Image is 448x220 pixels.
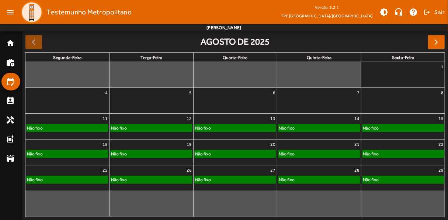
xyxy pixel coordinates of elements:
a: terça-feira [139,54,164,62]
a: 29 de agosto de 2025 [437,165,445,175]
td: 11 de agosto de 2025 [25,113,110,139]
td: 15 de agosto de 2025 [361,113,445,139]
td: 18 de agosto de 2025 [25,139,110,165]
div: Não fixo [278,176,295,183]
td: 1 de agosto de 2025 [361,62,445,87]
a: 18 de agosto de 2025 [101,140,109,149]
a: segunda-feira [52,54,83,62]
a: 19 de agosto de 2025 [185,140,193,149]
a: 12 de agosto de 2025 [185,114,193,123]
div: Não fixo [111,150,127,158]
div: Não fixo [27,150,43,158]
div: Não fixo [278,124,295,132]
span: Testemunho Metropolitano [46,6,132,18]
td: 13 de agosto de 2025 [193,113,277,139]
a: 1 de agosto de 2025 [440,62,445,72]
a: 21 de agosto de 2025 [353,140,361,149]
img: Logo TPE [21,1,43,23]
a: 15 de agosto de 2025 [437,114,445,123]
a: 28 de agosto de 2025 [353,165,361,175]
mat-icon: edit_calendar [6,77,15,86]
mat-icon: menu [3,5,18,20]
td: 26 de agosto de 2025 [110,165,194,191]
span: TPE [GEOGRAPHIC_DATA]/[GEOGRAPHIC_DATA] [281,12,373,20]
td: 27 de agosto de 2025 [193,165,277,191]
mat-icon: perm_contact_calendar [6,96,15,105]
div: Versão: 2.2.1 [281,3,373,12]
div: Não fixo [362,124,379,132]
div: Não fixo [195,176,211,183]
a: 14 de agosto de 2025 [353,114,361,123]
div: Não fixo [195,150,211,158]
a: Testemunho Metropolitano [18,1,132,23]
td: 19 de agosto de 2025 [110,139,194,165]
a: 22 de agosto de 2025 [437,140,445,149]
td: 25 de agosto de 2025 [25,165,110,191]
div: Não fixo [111,176,127,183]
div: Não fixo [362,176,379,183]
a: sexta-feira [390,54,416,62]
div: Não fixo [195,124,211,132]
td: 6 de agosto de 2025 [193,87,277,113]
a: 8 de agosto de 2025 [440,88,445,97]
a: quinta-feira [305,54,333,62]
td: 22 de agosto de 2025 [361,139,445,165]
div: Não fixo [27,124,43,132]
span: Sair [434,6,445,18]
a: 26 de agosto de 2025 [185,165,193,175]
h2: agosto de 2025 [201,37,270,47]
a: 6 de agosto de 2025 [271,88,277,97]
a: 4 de agosto de 2025 [104,88,109,97]
div: Não fixo [27,176,43,183]
td: 14 de agosto de 2025 [277,113,361,139]
div: Não fixo [111,124,127,132]
div: Não fixo [278,150,295,158]
td: 12 de agosto de 2025 [110,113,194,139]
a: 11 de agosto de 2025 [101,114,109,123]
td: 7 de agosto de 2025 [277,87,361,113]
td: 28 de agosto de 2025 [277,165,361,191]
a: 13 de agosto de 2025 [269,114,277,123]
div: Não fixo [362,150,379,158]
td: 8 de agosto de 2025 [361,87,445,113]
td: 5 de agosto de 2025 [110,87,194,113]
td: 20 de agosto de 2025 [193,139,277,165]
button: Sair [423,7,445,18]
td: 29 de agosto de 2025 [361,165,445,191]
mat-icon: handyman [6,116,15,124]
td: 4 de agosto de 2025 [25,87,110,113]
mat-icon: work_history [6,58,15,67]
a: 27 de agosto de 2025 [269,165,277,175]
a: 5 de agosto de 2025 [188,88,193,97]
a: 7 de agosto de 2025 [355,88,361,97]
mat-icon: stadium [6,154,15,163]
td: 21 de agosto de 2025 [277,139,361,165]
a: quarta-feira [221,54,249,62]
mat-icon: home [6,39,15,48]
a: 20 de agosto de 2025 [269,140,277,149]
mat-icon: post_add [6,135,15,144]
a: 25 de agosto de 2025 [101,165,109,175]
